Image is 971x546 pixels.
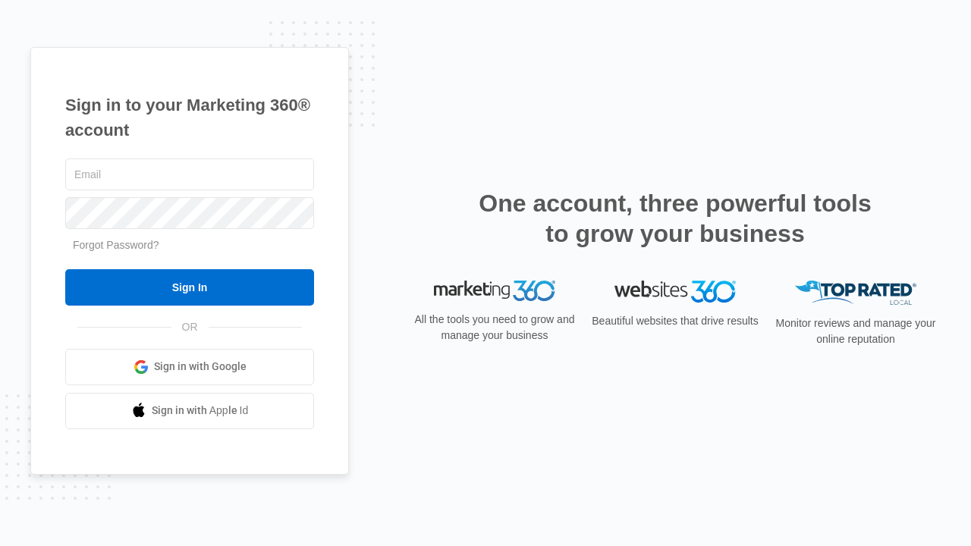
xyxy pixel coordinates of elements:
[65,269,314,306] input: Sign In
[590,313,760,329] p: Beautiful websites that drive results
[65,158,314,190] input: Email
[795,281,916,306] img: Top Rated Local
[65,349,314,385] a: Sign in with Google
[65,93,314,143] h1: Sign in to your Marketing 360® account
[171,319,209,335] span: OR
[410,312,580,344] p: All the tools you need to grow and manage your business
[771,315,941,347] p: Monitor reviews and manage your online reputation
[614,281,736,303] img: Websites 360
[65,393,314,429] a: Sign in with Apple Id
[154,359,247,375] span: Sign in with Google
[474,188,876,249] h2: One account, three powerful tools to grow your business
[73,239,159,251] a: Forgot Password?
[434,281,555,302] img: Marketing 360
[152,403,249,419] span: Sign in with Apple Id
